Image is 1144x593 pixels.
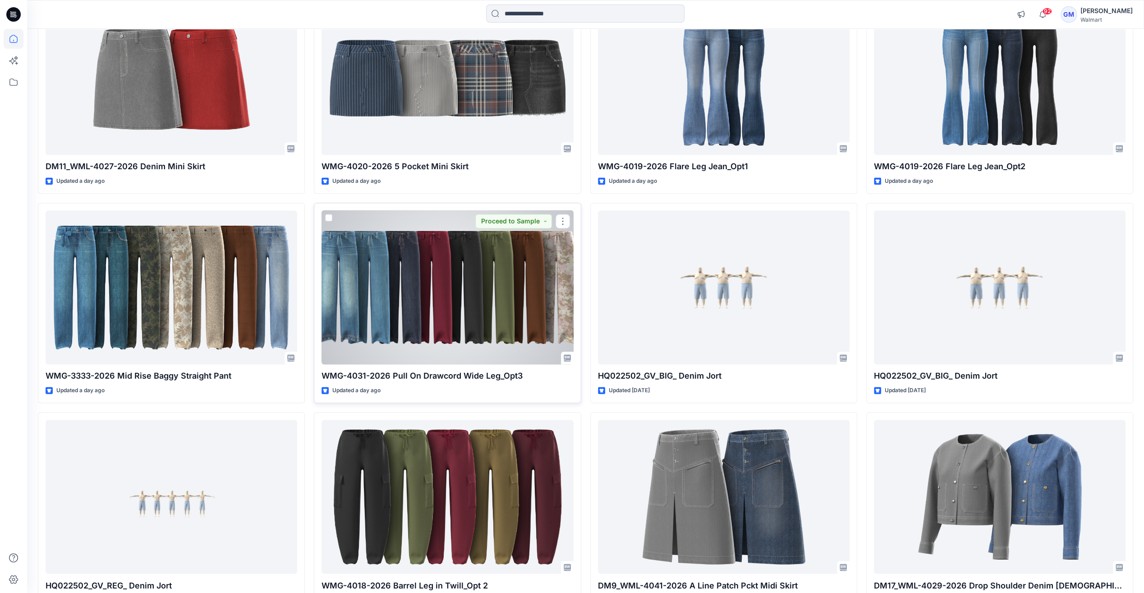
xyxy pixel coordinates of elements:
[598,1,850,155] a: WMG-4019-2026 Flare Leg Jean_Opt1
[1061,6,1077,23] div: GM
[598,210,850,364] a: HQ022502_GV_BIG_ Denim Jort
[885,176,933,186] p: Updated a day ago
[874,1,1126,155] a: WMG-4019-2026 Flare Leg Jean_Opt2
[56,386,105,395] p: Updated a day ago
[598,160,850,173] p: WMG-4019-2026 Flare Leg Jean_Opt1
[332,176,381,186] p: Updated a day ago
[46,1,297,155] a: DM11_WML-4027-2026 Denim Mini Skirt
[885,386,926,395] p: Updated [DATE]
[322,370,573,382] p: WMG-4031-2026 Pull On Drawcord Wide Leg_Opt3
[598,579,850,592] p: DM9_WML-4041-2026 A Line Patch Pckt Midi Skirt
[46,579,297,592] p: HQ022502_GV_REG_ Denim Jort
[609,176,657,186] p: Updated a day ago
[874,370,1126,382] p: HQ022502_GV_BIG_ Denim Jort
[1080,5,1133,16] div: [PERSON_NAME]
[874,160,1126,173] p: WMG-4019-2026 Flare Leg Jean_Opt2
[598,370,850,382] p: HQ022502_GV_BIG_ Denim Jort
[874,420,1126,574] a: DM17_WML-4029-2026 Drop Shoulder Denim Lady Jacket
[46,210,297,364] a: WMG-3333-2026 Mid Rise Baggy Straight Pant
[46,370,297,382] p: WMG-3333-2026 Mid Rise Baggy Straight Pant
[56,176,105,186] p: Updated a day ago
[874,210,1126,364] a: HQ022502_GV_BIG_ Denim Jort
[46,420,297,574] a: HQ022502_GV_REG_ Denim Jort
[322,420,573,574] a: WMG-4018-2026 Barrel Leg in Twill_Opt 2
[598,420,850,574] a: DM9_WML-4041-2026 A Line Patch Pckt Midi Skirt
[322,210,573,364] a: WMG-4031-2026 Pull On Drawcord Wide Leg_Opt3
[322,1,573,155] a: WMG-4020-2026 5 Pocket Mini Skirt
[322,579,573,592] p: WMG-4018-2026 Barrel Leg in Twill_Opt 2
[322,160,573,173] p: WMG-4020-2026 5 Pocket Mini Skirt
[1080,16,1133,23] div: Walmart
[1042,8,1052,15] span: 92
[874,579,1126,592] p: DM17_WML-4029-2026 Drop Shoulder Denim [DEMOGRAPHIC_DATA] Jacket
[332,386,381,395] p: Updated a day ago
[46,160,297,173] p: DM11_WML-4027-2026 Denim Mini Skirt
[609,386,650,395] p: Updated [DATE]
